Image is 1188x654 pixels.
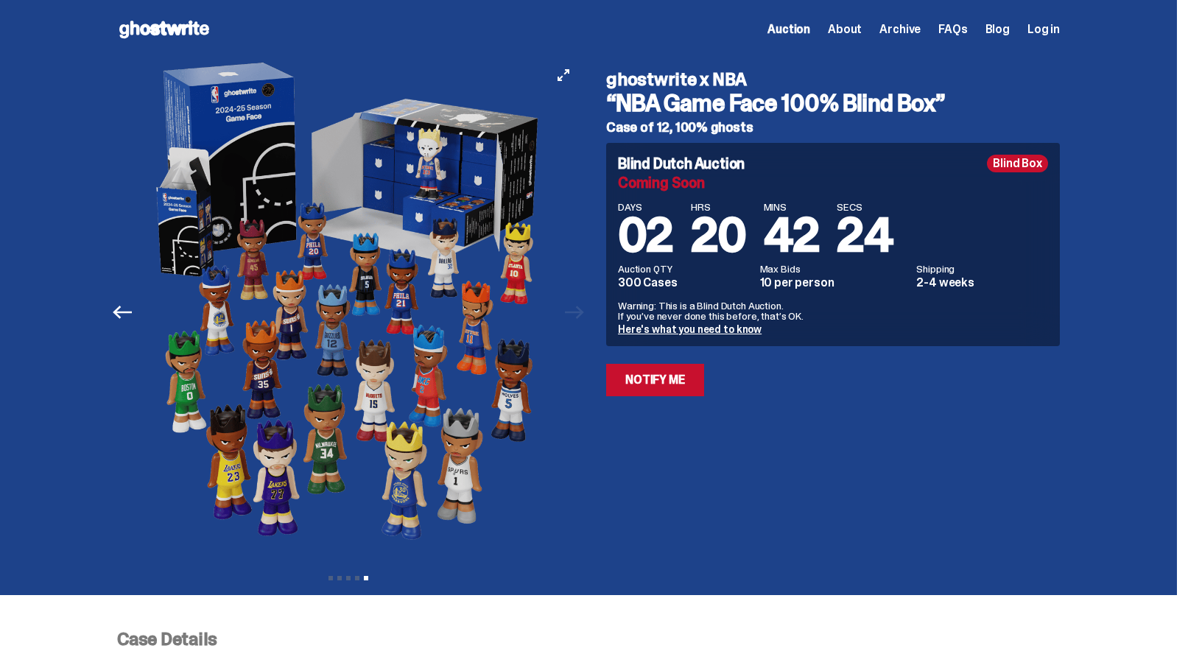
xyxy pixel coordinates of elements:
span: SECS [837,202,893,212]
a: Notify Me [606,364,704,396]
button: View full-screen [555,66,572,84]
div: Blind Box [987,155,1048,172]
span: MINS [764,202,820,212]
a: About [828,24,862,35]
dd: 2-4 weeks [916,277,1048,289]
p: Case Details [117,630,1060,648]
span: DAYS [618,202,673,212]
button: View slide 4 [355,576,359,580]
span: 24 [837,205,893,266]
h4: ghostwrite x NBA [606,71,1060,88]
h4: Blind Dutch Auction [618,156,745,171]
dd: 300 Cases [618,277,751,289]
span: 02 [618,205,673,266]
h5: Case of 12, 100% ghosts [606,121,1060,134]
a: Archive [879,24,921,35]
a: Blog [985,24,1010,35]
a: Auction [767,24,810,35]
button: View slide 1 [328,576,333,580]
button: View slide 2 [337,576,342,580]
button: View slide 5 [364,576,368,580]
button: View slide 3 [346,576,351,580]
h3: “NBA Game Face 100% Blind Box” [606,91,1060,115]
span: 42 [764,205,820,266]
dt: Shipping [916,264,1048,274]
a: Here's what you need to know [618,323,762,336]
a: Log in [1027,24,1060,35]
span: 20 [691,205,746,266]
span: HRS [691,202,746,212]
div: Coming Soon [618,175,1048,190]
a: FAQs [938,24,967,35]
dd: 10 per person [760,277,908,289]
dt: Max Bids [760,264,908,274]
img: NBA-Hero-5.png [148,59,553,566]
dt: Auction QTY [618,264,751,274]
button: Previous [106,296,138,328]
p: Warning: This is a Blind Dutch Auction. If you’ve never done this before, that’s OK. [618,300,1048,321]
